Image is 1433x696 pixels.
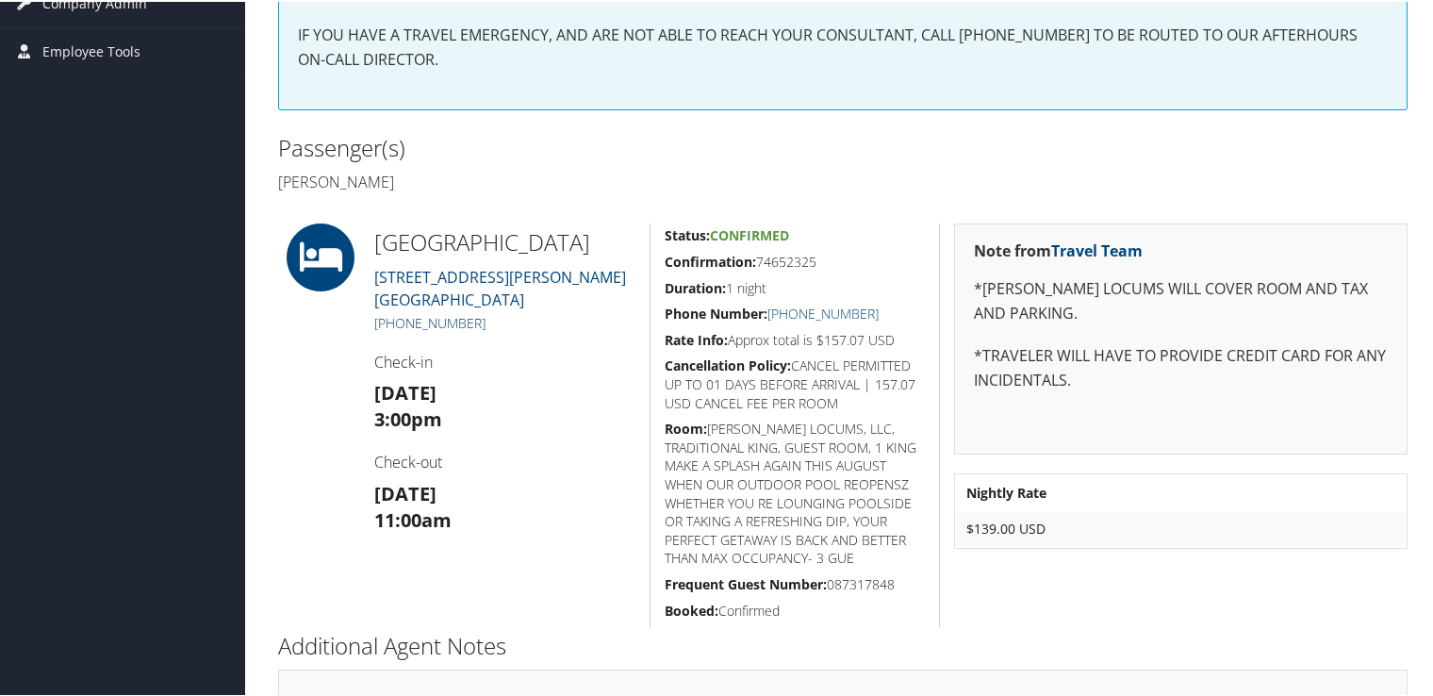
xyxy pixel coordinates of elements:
h5: Confirmed [665,600,925,619]
h4: Check-out [374,450,635,471]
h4: [PERSON_NAME] [278,170,829,191]
td: $139.00 USD [957,510,1405,544]
h4: Check-in [374,350,635,371]
strong: Phone Number: [665,303,767,321]
h5: 74652325 [665,251,925,270]
span: Confirmed [710,224,789,242]
h5: Approx total is $157.07 USD [665,329,925,348]
h5: [PERSON_NAME] LOCUMS, LLC, TRADITIONAL KING, GUEST ROOM, 1 KING MAKE A SPLASH AGAIN THIS AUGUST W... [665,418,925,566]
strong: 11:00am [374,505,452,531]
strong: Confirmation: [665,251,756,269]
strong: Frequent Guest Number: [665,573,827,591]
th: Nightly Rate [957,474,1405,508]
strong: Status: [665,224,710,242]
a: Travel Team [1051,239,1143,259]
a: [PHONE_NUMBER] [767,303,879,321]
p: *TRAVELER WILL HAVE TO PROVIDE CREDIT CARD FOR ANY INCIDENTALS. [974,342,1388,390]
strong: Duration: [665,277,726,295]
h5: 1 night [665,277,925,296]
a: [STREET_ADDRESS][PERSON_NAME][GEOGRAPHIC_DATA] [374,265,626,308]
a: [PHONE_NUMBER] [374,312,486,330]
h2: [GEOGRAPHIC_DATA] [374,224,635,257]
h5: 087317848 [665,573,925,592]
h2: Passenger(s) [278,130,829,162]
span: Employee Tools [42,26,140,74]
strong: Cancellation Policy: [665,355,791,373]
strong: Booked: [665,600,718,618]
strong: [DATE] [374,378,436,404]
strong: Rate Info: [665,329,728,347]
h5: CANCEL PERMITTED UP TO 01 DAYS BEFORE ARRIVAL | 157.07 USD CANCEL FEE PER ROOM [665,355,925,410]
strong: Note from [974,239,1143,259]
h2: Additional Agent Notes [278,628,1408,660]
strong: Room: [665,418,707,436]
p: *[PERSON_NAME] LOCUMS WILL COVER ROOM AND TAX AND PARKING. [974,275,1388,323]
strong: [DATE] [374,479,436,505]
strong: 3:00pm [374,405,442,430]
p: IF YOU HAVE A TRAVEL EMERGENCY, AND ARE NOT ABLE TO REACH YOUR CONSULTANT, CALL [PHONE_NUMBER] TO... [298,22,1388,70]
